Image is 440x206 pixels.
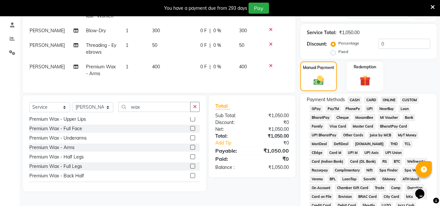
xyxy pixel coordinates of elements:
[344,105,362,113] span: PhonePe
[239,42,244,48] span: 50
[309,175,325,183] span: Venmo
[200,63,207,70] span: 0 F
[400,96,419,104] span: CUSTOM
[338,40,359,46] label: Percentage
[307,29,336,36] div: Service Total:
[86,28,106,34] span: Blow-Dry
[351,123,376,130] span: Master Card
[164,5,247,12] div: You have a payment due from 293 days
[405,158,427,165] span: Wellnessta
[402,140,413,148] span: TCL
[398,105,411,113] span: Loan
[213,42,221,49] span: 0 %
[309,149,324,157] span: CEdge
[365,105,375,113] span: UPI
[239,64,247,70] span: 400
[346,149,360,157] span: UPI M
[28,64,65,70] span: [PERSON_NAME]
[309,123,325,130] span: Family
[378,114,400,121] span: MI Voucher
[213,27,221,34] span: 0 %
[215,103,230,109] span: Total
[210,119,252,126] div: Discount:
[126,42,128,48] span: 1
[29,154,84,160] div: Premium Wax - Half Legs
[307,41,327,48] div: Discount:
[126,64,128,70] span: 1
[309,105,323,113] span: GPay
[381,96,398,104] span: ONLINE
[209,42,211,49] span: |
[28,28,65,34] span: [PERSON_NAME]
[378,123,409,130] span: BharatPay Card
[213,63,221,70] span: 0 %
[29,125,82,132] div: Premium Wax - Full Face
[248,3,269,14] button: Pay
[200,27,207,34] span: 0 F
[152,64,160,70] span: 400
[252,133,294,140] div: ₹1,050.00
[259,140,294,146] div: ₹0
[380,175,398,183] span: GMoney
[309,184,332,192] span: On Account
[28,42,65,48] span: [PERSON_NAME]
[348,96,362,104] span: CASH
[307,96,345,103] span: Payment Methods
[327,175,338,183] span: BFL
[377,105,396,113] span: NearBuy
[335,184,370,192] span: Chamber Gift Card
[252,164,294,171] div: ₹1,050.00
[348,158,378,165] span: Card (DL Bank)
[252,147,294,155] div: ₹1,050.00
[310,75,327,86] img: _cash.svg
[353,140,386,148] span: [DOMAIN_NAME]
[303,65,334,71] label: Manual Payment
[152,42,157,48] span: 50
[309,167,330,174] span: Razorpay
[334,114,351,121] span: Cheque
[209,63,211,70] span: |
[364,96,378,104] span: CARD
[209,27,211,34] span: |
[333,167,362,174] span: Complimentary
[309,131,338,139] span: UPI BharatPay
[341,131,365,139] span: Other Cards
[332,140,350,148] span: DefiDeal
[327,123,348,130] span: Visa Card
[86,42,116,55] span: Threading - Eyebrows
[210,147,252,155] div: Payable:
[210,164,252,171] div: Balance :
[402,167,424,174] span: Spa Week
[362,175,378,183] span: SaveIN
[252,119,294,126] div: ₹0
[309,140,329,148] span: MariDeal
[86,64,116,76] span: Premium Wax - Arms
[29,116,86,123] div: Premium Wax - Upper Lips
[400,175,421,183] span: ATH Movil
[29,172,84,179] div: Premium Wax - Back Half
[309,158,345,165] span: Card (Indian Bank)
[373,184,387,192] span: Trade
[403,114,415,121] span: Bank
[340,175,359,183] span: LoanTap
[325,105,341,113] span: PayTM
[29,182,82,189] div: Premium Wax - Back Full
[389,184,403,192] span: Comp
[356,74,374,87] img: _gift.svg
[118,102,191,112] input: Search or Scan
[252,112,294,119] div: ₹1,050.00
[383,149,404,157] span: UPI Union
[377,167,400,174] span: Spa Finder
[336,193,354,200] span: Envision
[327,149,343,157] span: Card M
[353,114,376,121] span: MosamBee
[210,140,259,146] a: Add Tip
[356,193,379,200] span: BRAC Card
[413,180,433,199] iframe: chat widget
[354,64,376,70] label: Redemption
[309,114,332,121] span: BharatPay
[380,158,389,165] span: RS
[29,135,87,142] div: Premium Wax - Underarms
[200,42,207,49] span: 0 F
[368,131,393,139] span: Juice by MCB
